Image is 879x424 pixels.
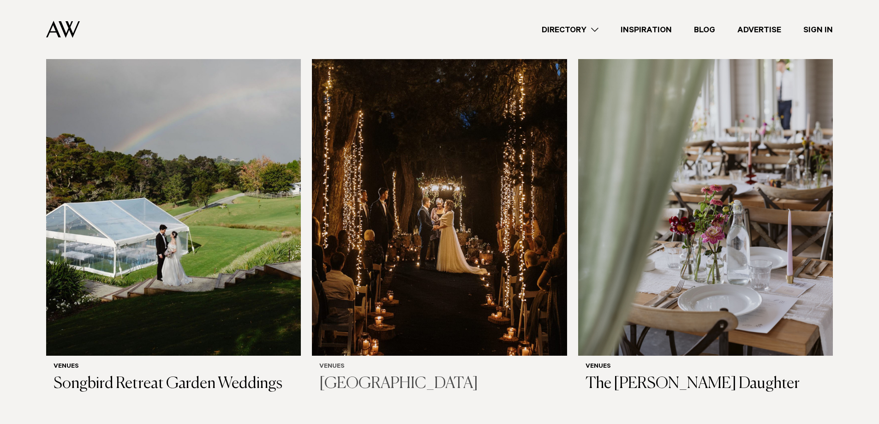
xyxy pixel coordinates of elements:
h6: Venues [319,363,559,371]
a: Inspiration [610,24,683,36]
h3: The [PERSON_NAME] Daughter [586,375,825,394]
img: Auckland Weddings Venues | Kumeu Valley Estate [312,14,567,356]
img: Auckland Weddings Logo [46,21,80,38]
a: Indoor reception styling at The Farmers Daughter Venues The [PERSON_NAME] Daughter [578,14,833,401]
a: Auckland Weddings Venues | Kumeu Valley Estate Venues [GEOGRAPHIC_DATA] [312,14,567,401]
a: Sign In [792,24,844,36]
a: Advertise [726,24,792,36]
a: Blog [683,24,726,36]
a: Bride and groom in front of marquee with rainbow Venues Songbird Retreat Garden Weddings [46,14,301,401]
h3: [GEOGRAPHIC_DATA] [319,375,559,394]
img: Bride and groom in front of marquee with rainbow [46,14,301,356]
img: Indoor reception styling at The Farmers Daughter [578,14,833,356]
h3: Songbird Retreat Garden Weddings [54,375,293,394]
h6: Venues [586,363,825,371]
h6: Venues [54,363,293,371]
a: Directory [531,24,610,36]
